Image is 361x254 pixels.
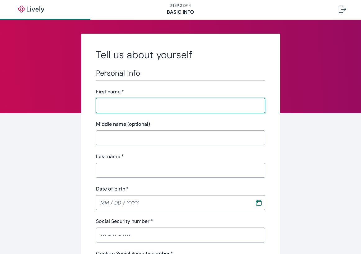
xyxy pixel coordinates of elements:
[96,68,265,78] h3: Personal info
[96,88,124,96] label: First name
[256,200,262,206] svg: Calendar
[253,197,264,208] button: Choose date
[14,6,48,13] img: Lively
[96,153,124,160] label: Last name
[96,218,153,225] label: Social Security number
[96,196,251,209] input: MM / DD / YYYY
[96,229,265,241] input: ••• - •• - ••••
[96,49,265,61] h2: Tell us about yourself
[96,185,129,193] label: Date of birth
[334,2,351,17] button: Log out
[96,120,150,128] label: Middle name (optional)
